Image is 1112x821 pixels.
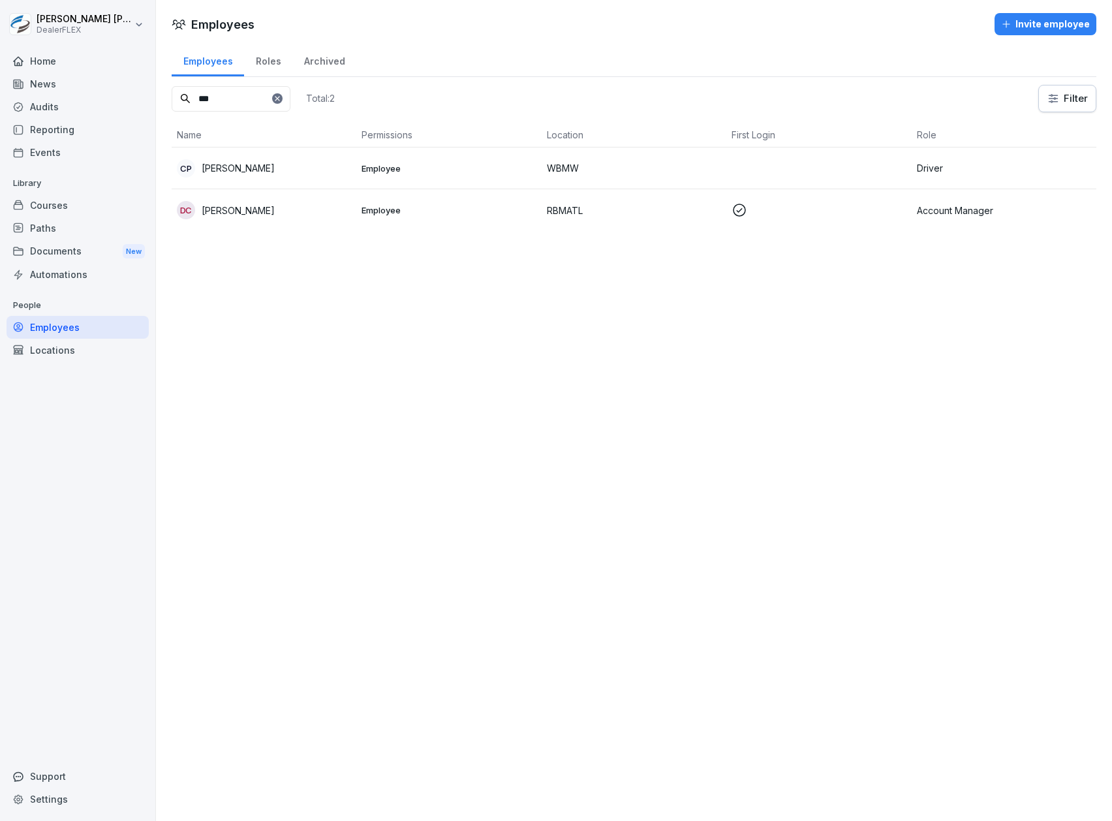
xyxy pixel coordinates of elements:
[917,204,1091,217] p: Account Manager
[7,141,149,164] a: Events
[1039,85,1096,112] button: Filter
[7,295,149,316] p: People
[191,16,255,33] h1: Employees
[37,25,132,35] p: DealerFLEX
[7,173,149,194] p: Library
[547,161,721,175] p: WBMW
[7,240,149,264] div: Documents
[362,204,536,216] p: Employee
[547,204,721,217] p: RBMATL
[7,50,149,72] a: Home
[37,14,132,25] p: [PERSON_NAME] [PERSON_NAME]
[172,43,244,76] a: Employees
[177,159,195,178] div: CP
[7,339,149,362] a: Locations
[306,92,335,104] p: Total: 2
[1001,17,1090,31] div: Invite employee
[726,123,911,147] th: First Login
[7,316,149,339] a: Employees
[7,118,149,141] a: Reporting
[362,163,536,174] p: Employee
[123,244,145,259] div: New
[7,788,149,811] a: Settings
[202,204,275,217] p: [PERSON_NAME]
[202,161,275,175] p: [PERSON_NAME]
[292,43,356,76] a: Archived
[912,123,1096,147] th: Role
[244,43,292,76] a: Roles
[917,161,1091,175] p: Driver
[7,765,149,788] div: Support
[7,217,149,240] a: Paths
[995,13,1096,35] button: Invite employee
[177,201,195,219] div: DC
[172,123,356,147] th: Name
[7,194,149,217] a: Courses
[7,263,149,286] a: Automations
[7,240,149,264] a: DocumentsNew
[356,123,541,147] th: Permissions
[7,95,149,118] a: Audits
[7,72,149,95] a: News
[1047,92,1088,105] div: Filter
[542,123,726,147] th: Location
